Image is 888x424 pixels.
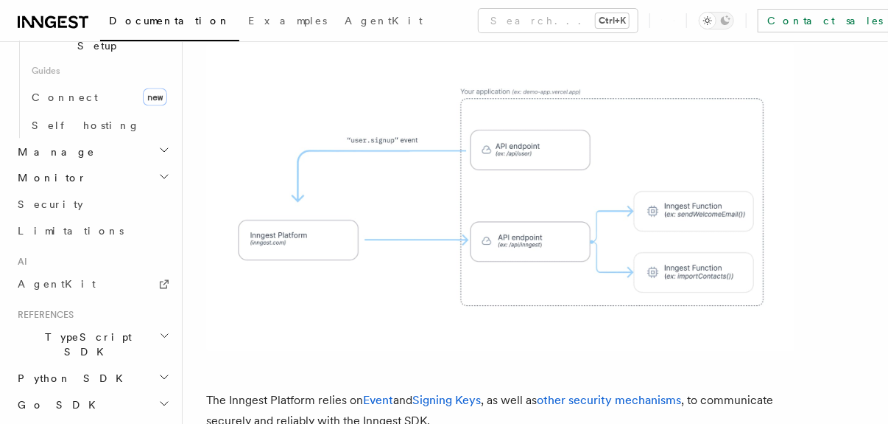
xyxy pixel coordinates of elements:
span: TypeScript SDK [12,330,159,360]
span: AgentKit [18,279,96,291]
a: Limitations [12,218,173,245]
span: References [12,310,74,322]
span: Guides [26,59,173,83]
button: Monitor [12,165,173,192]
span: Connect [32,91,98,103]
a: Event [363,393,393,407]
button: Search...Ctrl+K [479,9,638,32]
button: Manage [12,139,173,165]
span: Go SDK [12,398,105,413]
a: Signing Keys [412,393,481,407]
span: AgentKit [345,15,423,27]
span: Python SDK [12,372,132,386]
button: Python SDK [12,366,173,392]
a: Examples [239,4,336,40]
a: Self hosting [26,112,173,139]
a: Security [12,192,173,218]
a: AgentKit [336,4,431,40]
a: other security mechanisms [537,393,681,407]
span: Limitations [18,226,124,237]
button: Go SDK [12,392,173,419]
button: TypeScript SDK [12,324,173,366]
span: AI [12,257,27,268]
kbd: Ctrl+K [596,13,629,28]
span: new [143,88,167,106]
span: Examples [248,15,327,27]
span: Monitor [12,171,87,186]
img: The Inngest Platform communicates with your deployed Inngest Functions by sending requests to you... [206,44,795,352]
a: Connectnew [26,83,173,112]
a: Documentation [100,4,239,41]
span: Documentation [109,15,230,27]
span: Security [18,199,83,211]
span: Manage [12,145,95,159]
a: AgentKit [12,271,173,298]
span: Self hosting [32,119,140,131]
button: Toggle dark mode [699,12,734,29]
